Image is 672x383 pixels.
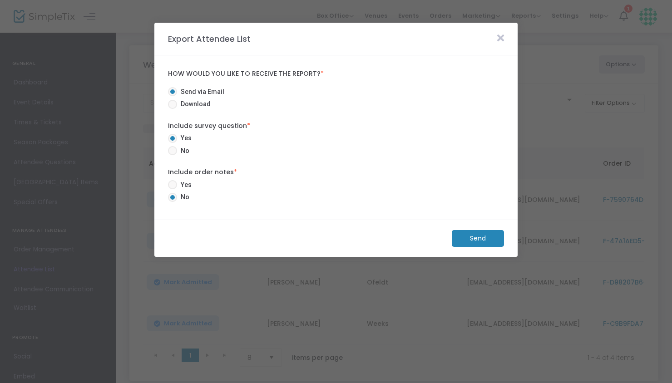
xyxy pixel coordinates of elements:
m-button: Send [452,230,504,247]
label: How would you like to receive the report? [168,70,504,78]
span: Yes [177,133,192,143]
m-panel-header: Export Attendee List [154,23,518,55]
label: Include survey question [168,121,504,131]
span: No [177,146,189,156]
span: Send via Email [177,87,224,97]
span: Download [177,99,211,109]
m-panel-title: Export Attendee List [163,33,255,45]
label: Include order notes [168,167,504,177]
span: Yes [177,180,192,190]
span: No [177,192,189,202]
